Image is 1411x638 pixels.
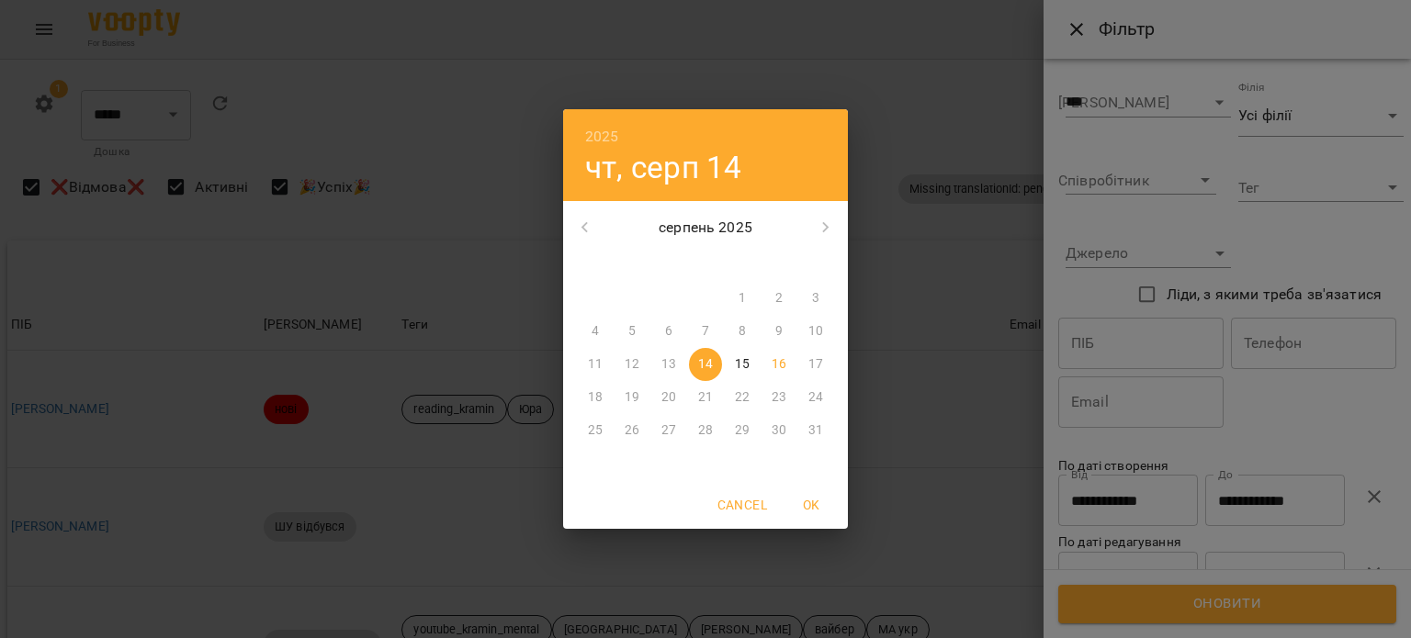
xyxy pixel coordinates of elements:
button: 2025 [585,124,619,150]
p: 14 [698,355,713,374]
span: сб [762,254,796,273]
button: 15 [726,348,759,381]
span: Cancel [717,494,767,516]
span: пн [579,254,612,273]
p: 15 [735,355,750,374]
span: пт [726,254,759,273]
button: 14 [689,348,722,381]
p: серпень 2025 [607,217,805,239]
span: OK [789,494,833,516]
span: вт [615,254,649,273]
button: чт, серп 14 [585,149,742,186]
button: OK [782,488,841,521]
span: чт [689,254,722,273]
button: 16 [762,348,796,381]
p: 16 [772,355,786,374]
button: Cancel [710,488,774,521]
span: нд [799,254,832,273]
span: ср [652,254,685,273]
